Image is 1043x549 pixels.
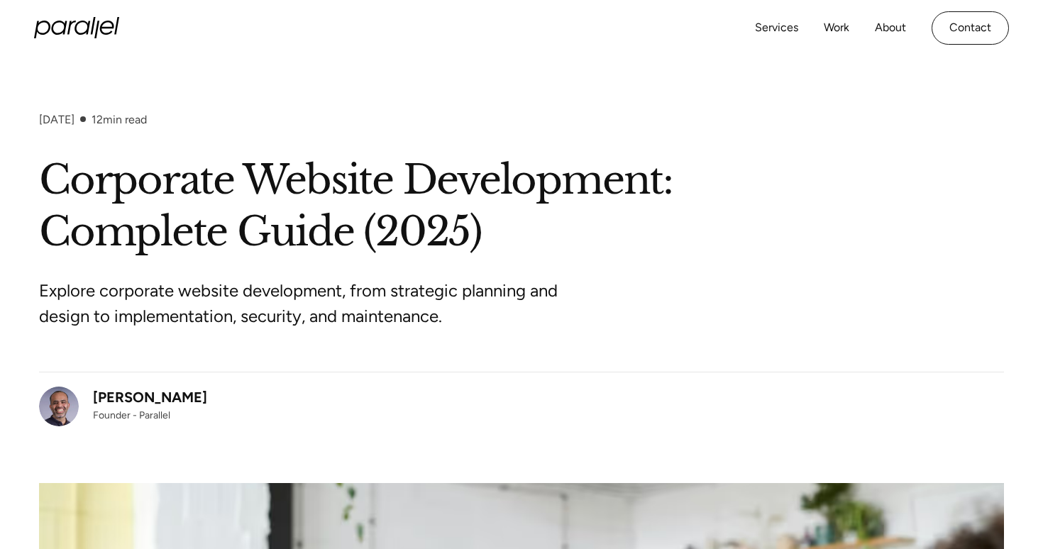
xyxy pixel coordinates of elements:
[93,408,207,423] div: Founder - Parallel
[39,387,207,426] a: [PERSON_NAME]Founder - Parallel
[92,113,103,126] span: 12
[34,17,119,38] a: home
[39,113,74,126] div: [DATE]
[92,113,147,126] div: min read
[93,387,207,408] div: [PERSON_NAME]
[39,278,571,329] p: Explore corporate website development, from strategic planning and design to implementation, secu...
[39,155,1004,258] h1: Corporate Website Development: Complete Guide (2025)
[39,387,79,426] img: Robin Dhanwani
[875,18,906,38] a: About
[755,18,798,38] a: Services
[932,11,1009,45] a: Contact
[824,18,849,38] a: Work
